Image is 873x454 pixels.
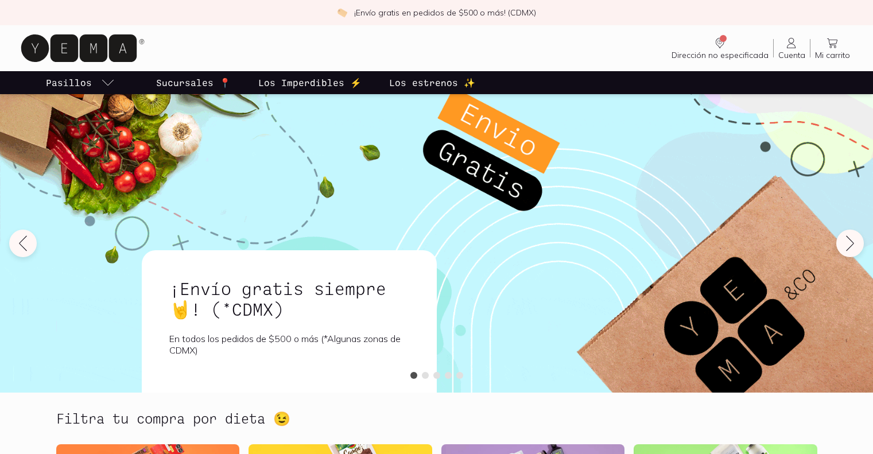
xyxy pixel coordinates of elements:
a: Cuenta [774,36,810,60]
span: Dirección no especificada [672,50,769,60]
a: pasillo-todos-link [44,71,117,94]
h1: ¡Envío gratis siempre🤘! (*CDMX) [169,278,409,319]
h2: Filtra tu compra por dieta 😉 [56,411,290,426]
a: Los estrenos ✨ [387,71,478,94]
p: ¡Envío gratis en pedidos de $500 o más! (CDMX) [354,7,536,18]
p: Pasillos [46,76,92,90]
p: Sucursales 📍 [156,76,231,90]
img: check [337,7,347,18]
span: Mi carrito [815,50,850,60]
span: Cuenta [778,50,805,60]
p: Los Imperdibles ⚡️ [258,76,362,90]
a: Mi carrito [810,36,855,60]
a: Sucursales 📍 [154,71,233,94]
a: Dirección no especificada [667,36,773,60]
p: En todos los pedidos de $500 o más (*Algunas zonas de CDMX) [169,333,409,356]
a: Los Imperdibles ⚡️ [256,71,364,94]
p: Los estrenos ✨ [389,76,475,90]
